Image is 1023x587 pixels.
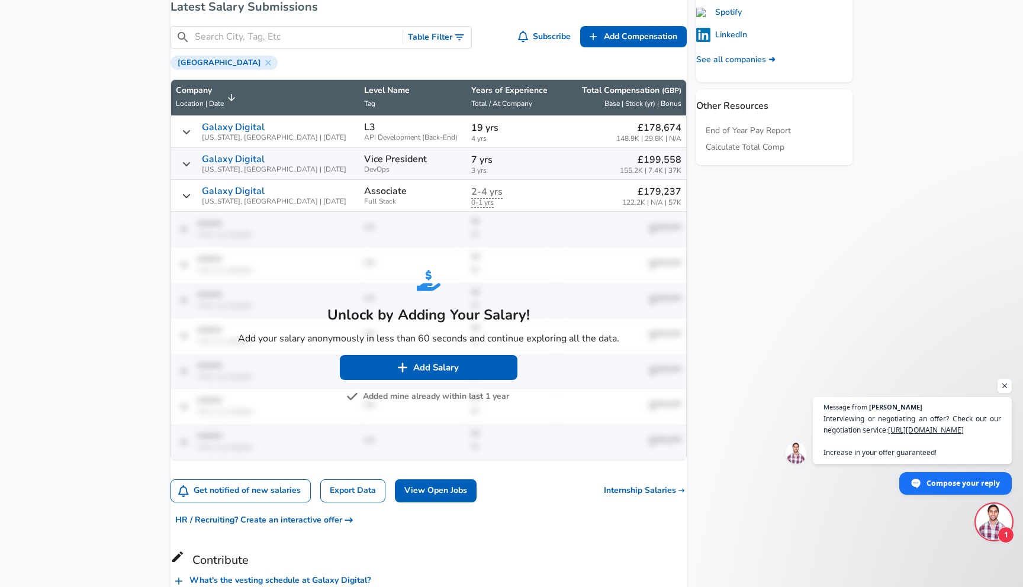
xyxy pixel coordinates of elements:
span: Base | Stock (yr) | Bonus [604,99,681,108]
button: Added mine already within last 1 year [349,389,509,404]
span: Message from [823,404,867,410]
img: svg+xml;base64,PHN2ZyB4bWxucz0iaHR0cDovL3d3dy53My5vcmcvMjAwMC9zdmciIGZpbGw9IiM3NTc1NzUiIHZpZXdCb3... [346,391,358,402]
p: Add your salary anonymously in less than 60 seconds and continue exploring all the data. [238,331,619,346]
p: Galaxy Digital [202,154,265,165]
span: 1 [998,527,1014,543]
a: End of Year Pay Report [706,125,791,137]
span: years of experience for this data point is hidden until there are more submissions. Submit your s... [471,198,494,208]
button: Add Salary [340,355,517,380]
a: Calculate Total Comp [706,141,784,153]
a: Export Data [320,479,385,502]
span: 122.2K | N/A | 57K [622,199,681,207]
p: £179,237 [622,185,681,199]
span: years at company for this data point is hidden until there are more submissions. Submit your sala... [471,185,503,199]
div: Open chat [976,504,1012,540]
a: See all companies ➜ [696,54,776,66]
p: 7 yrs [471,153,551,167]
button: (GBP) [662,86,681,96]
span: Full Stack [364,198,462,205]
input: Search City, Tag, Etc [195,30,398,44]
h6: Contribute [170,550,687,570]
a: Add Compensation [580,26,687,48]
span: Tag [364,99,375,108]
span: HR / Recruiting? Create an interactive offer [175,513,353,528]
img: svg+xml;base64,PHN2ZyB4bWxucz0iaHR0cDovL3d3dy53My5vcmcvMjAwMC9zdmciIGZpbGw9IiNmZmZmZmYiIHZpZXdCb3... [397,362,408,373]
span: Total / At Company [471,99,532,108]
p: Galaxy Digital [202,186,265,196]
span: [US_STATE], [GEOGRAPHIC_DATA] | [DATE] [202,166,346,173]
span: Add Compensation [604,30,677,44]
span: Compose your reply [927,473,1000,494]
p: Other Resources [696,89,852,113]
h5: Unlock by Adding Your Salary! [238,305,619,324]
img: svg+xml;base64,PHN2ZyB4bWxucz0iaHR0cDovL3d3dy53My5vcmcvMjAwMC9zdmciIGZpbGw9IiMyNjhERUMiIHZpZXdCb3... [417,269,440,292]
span: 148.9K | 29.8K | N/A [616,135,681,143]
p: Associate [364,186,407,196]
p: Level Name [364,85,462,96]
span: CompanyLocation | Date [176,85,239,111]
span: [US_STATE], [GEOGRAPHIC_DATA] | [DATE] [202,134,346,141]
p: £178,674 [616,121,681,135]
span: Total Compensation (GBP) Base | Stock (yr) | Bonus [561,85,681,111]
a: Spotify [696,7,742,18]
span: Interviewing or negotiating an offer? Check out our negotiation service: Increase in your offer g... [823,413,1001,458]
span: 155.2K | 7.4K | 37K [620,167,681,175]
span: [US_STATE], [GEOGRAPHIC_DATA] | [DATE] [202,198,346,205]
div: [GEOGRAPHIC_DATA] [170,56,278,70]
button: HR / Recruiting? Create an interactive offer [170,509,358,531]
button: Subscribe [516,26,576,48]
button: Get notified of new salaries [171,480,310,502]
span: [GEOGRAPHIC_DATA] [173,58,266,67]
img: PI4nBLw.png [696,28,710,42]
p: £199,558 [620,153,681,167]
p: Galaxy Digital [202,122,265,133]
button: Toggle Search Filters [403,27,471,49]
p: L3 [364,122,375,133]
img: spotify.com [696,8,710,17]
p: Company [176,85,224,96]
span: 4 yrs [471,135,551,143]
span: DevOps [364,166,462,173]
a: LinkedIn [696,28,747,42]
span: [PERSON_NAME] [869,404,922,410]
span: Location | Date [176,99,224,108]
span: 3 yrs [471,167,551,175]
a: Internship Salaries [604,485,687,496]
p: Vice President [364,154,427,165]
a: View Open Jobs [395,479,477,502]
span: API Development (Back-End) [364,134,462,141]
p: Total Compensation [582,85,681,96]
p: 19 yrs [471,121,551,135]
table: Salary Submissions [170,79,687,460]
p: Years of Experience [471,85,551,96]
